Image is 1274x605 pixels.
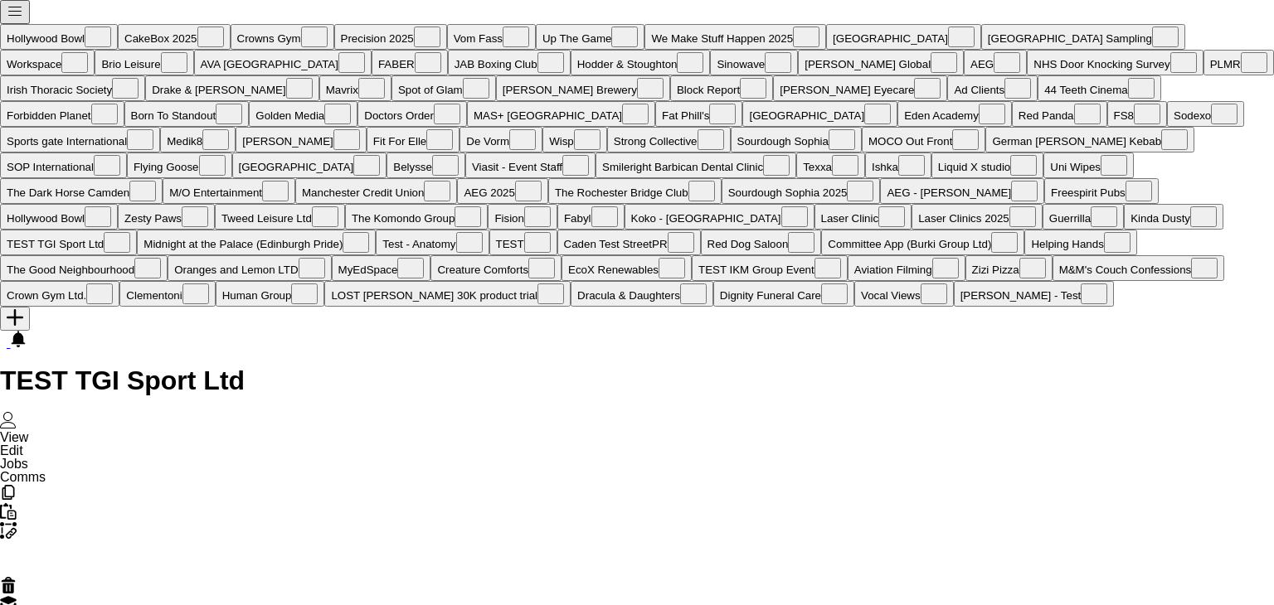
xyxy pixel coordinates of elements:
button: CakeBox 2025 [118,24,230,50]
button: Fit For Elle [367,127,460,152]
button: Sourdough Sophia 2025 [722,178,881,204]
button: Sourdough Sophia [731,127,862,152]
button: Fision [488,204,557,230]
button: Belysse [387,152,465,178]
button: Zesty Paws [118,204,215,230]
button: Liquid X studio [931,152,1043,178]
button: [PERSON_NAME] [236,127,367,152]
button: NHS Door Knocking Survey [1027,50,1203,75]
button: Smileright Barbican Dental Clinic [596,152,796,178]
button: EcoX Renewables [562,255,692,281]
button: Doctors Order [357,101,467,127]
button: Red Dog Saloon [701,230,822,255]
button: Sodexo [1167,101,1244,127]
button: Committee App (Burki Group Ltd) [821,230,1024,255]
button: Born To Standout [124,101,250,127]
button: TEST IKM Group Event [692,255,848,281]
button: Eden Academy [897,101,1012,127]
button: Oranges and Lemon LTD [168,255,331,281]
button: PLMR [1203,50,1274,75]
button: Wisp [542,127,607,152]
button: [GEOGRAPHIC_DATA] [826,24,981,50]
button: [PERSON_NAME] - Test [954,281,1115,307]
button: Vom Fass [447,24,536,50]
button: De Vorm [460,127,542,152]
button: Kinda Dusty [1124,204,1223,230]
button: [PERSON_NAME] Brewery [496,75,670,101]
button: Ad Clients [947,75,1038,101]
button: TEST [489,230,557,255]
button: Up The Game [536,24,644,50]
button: Block Report [670,75,773,101]
button: Fabyl [557,204,625,230]
button: Aviation Filming [848,255,965,281]
button: Ishka [865,152,931,178]
button: FABER [372,50,448,75]
button: Crowns Gym [231,24,334,50]
iframe: Chat Widget [1191,525,1274,605]
button: Fat Phill's [655,101,742,127]
button: Spot of Glam [391,75,496,101]
button: Zizi Pizza [965,255,1053,281]
button: Sinowave [710,50,798,75]
button: MyEdSpace [332,255,431,281]
button: Viasit - Event Staff [465,152,596,178]
button: AEG [964,50,1027,75]
button: Drake & [PERSON_NAME] [145,75,318,101]
button: Laser Clinics 2025 [912,204,1043,230]
button: Helping Hands [1024,230,1136,255]
button: Precision 2025 [334,24,447,50]
button: Flying Goose [127,152,232,178]
button: M&M's Couch Confessions [1053,255,1225,281]
button: [GEOGRAPHIC_DATA] [232,152,387,178]
button: Golden Media [249,101,357,127]
button: FS8 [1107,101,1167,127]
button: Test - Anatomy [376,230,489,255]
button: The Komondo Group [345,204,488,230]
button: [GEOGRAPHIC_DATA] Sampling [981,24,1185,50]
button: Brio Leisure [95,50,193,75]
button: Tweed Leisure Ltd [215,204,345,230]
button: Vocal Views [854,281,954,307]
button: Laser Clinic [814,204,912,230]
button: LOST [PERSON_NAME] 30K product trial [324,281,571,307]
button: Koko - [GEOGRAPHIC_DATA] [625,204,814,230]
button: Strong Collective [607,127,731,152]
button: Red Panda [1012,101,1107,127]
button: Hodder & Stoughton [571,50,711,75]
button: JAB Boxing Club [448,50,571,75]
button: AEG - [PERSON_NAME] [880,178,1044,204]
button: Clementoni [119,281,215,307]
button: Dignity Funeral Care [713,281,854,307]
button: Guerrilla [1043,204,1124,230]
button: AVA [GEOGRAPHIC_DATA] [194,50,372,75]
button: Creature Comforts [430,255,562,281]
button: AEG 2025 [457,178,548,204]
button: Texxa [796,152,865,178]
button: Midnight at the Palace (Edinburgh Pride) [137,230,376,255]
button: [PERSON_NAME] Eyecare [773,75,947,101]
button: MOCO Out Front [862,127,985,152]
button: Caden Test StreetPR [557,230,701,255]
button: Dracula & Daughters [571,281,713,307]
button: 44 Teeth Cinema [1038,75,1161,101]
button: Human Group [216,281,325,307]
button: The Rochester Bridge Club [548,178,722,204]
button: [GEOGRAPHIC_DATA] [742,101,897,127]
button: German [PERSON_NAME] Kebab [985,127,1194,152]
button: M/O Entertainment [163,178,295,204]
button: We Make Stuff Happen 2025 [644,24,826,50]
button: Mavrix [319,75,391,101]
button: MAS+ [GEOGRAPHIC_DATA] [467,101,655,127]
button: Manchester Credit Union [295,178,457,204]
button: Uni Wipes [1043,152,1134,178]
button: Freespirit Pubs [1044,178,1159,204]
button: [PERSON_NAME] Global [798,50,964,75]
button: Medik8 [160,127,236,152]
